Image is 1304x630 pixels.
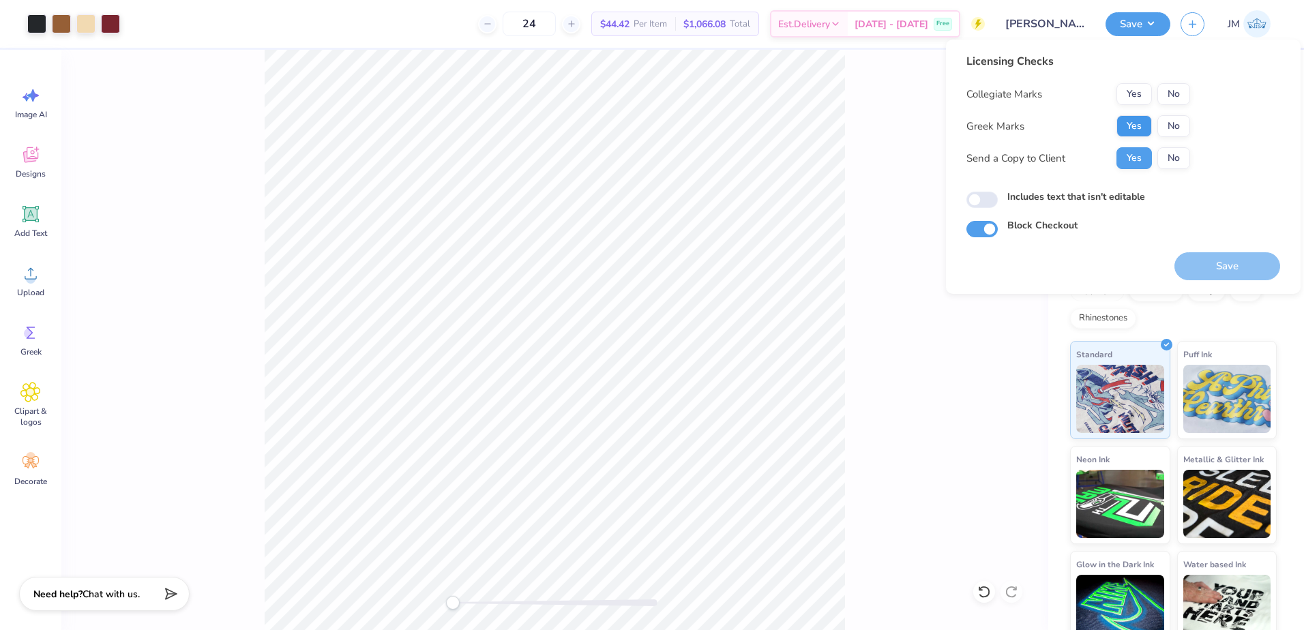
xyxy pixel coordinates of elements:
[1076,365,1164,433] img: Standard
[1183,470,1271,538] img: Metallic & Glitter Ink
[33,588,83,601] strong: Need help?
[1076,347,1112,361] span: Standard
[14,228,47,239] span: Add Text
[17,287,44,298] span: Upload
[683,17,726,31] span: $1,066.08
[1116,83,1152,105] button: Yes
[83,588,140,601] span: Chat with us.
[1076,452,1110,466] span: Neon Ink
[1076,470,1164,538] img: Neon Ink
[503,12,556,36] input: – –
[1007,218,1078,232] label: Block Checkout
[1183,452,1264,466] span: Metallic & Glitter Ink
[966,151,1065,166] div: Send a Copy to Client
[1183,347,1212,361] span: Puff Ink
[14,476,47,487] span: Decorate
[1076,557,1154,571] span: Glow in the Dark Ink
[1221,10,1277,37] a: JM
[730,17,750,31] span: Total
[446,596,460,610] div: Accessibility label
[1070,308,1136,329] div: Rhinestones
[634,17,667,31] span: Per Item
[1183,557,1246,571] span: Water based Ink
[8,406,53,427] span: Clipart & logos
[1157,147,1190,169] button: No
[600,17,629,31] span: $44.42
[1228,16,1240,32] span: JM
[995,10,1095,37] input: Untitled Design
[778,17,830,31] span: Est. Delivery
[1106,12,1170,36] button: Save
[1157,115,1190,137] button: No
[1116,115,1152,137] button: Yes
[966,53,1190,70] div: Licensing Checks
[15,109,47,120] span: Image AI
[1183,365,1271,433] img: Puff Ink
[855,17,928,31] span: [DATE] - [DATE]
[936,19,949,29] span: Free
[16,168,46,179] span: Designs
[1243,10,1271,37] img: Joshua Malaki
[1007,190,1145,204] label: Includes text that isn't editable
[1157,83,1190,105] button: No
[20,346,42,357] span: Greek
[1116,147,1152,169] button: Yes
[966,87,1042,102] div: Collegiate Marks
[966,119,1024,134] div: Greek Marks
